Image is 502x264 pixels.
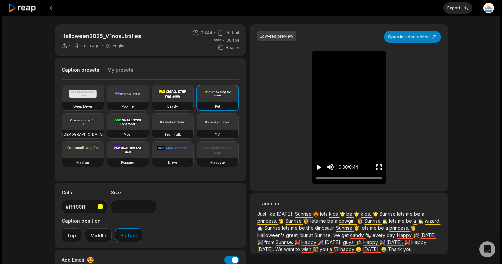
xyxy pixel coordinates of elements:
span: like [268,211,277,217]
span: be [299,225,306,231]
span: Sunrise [285,218,303,224]
h3: Popping [121,160,134,165]
span: candy [350,232,365,238]
button: Export [443,2,472,14]
span: 30 [226,37,239,43]
span: me [370,225,378,231]
span: Portrait [225,30,239,36]
span: day. [387,232,397,238]
span: we [333,232,341,238]
span: princess. [257,218,278,224]
label: Size [111,189,156,196]
span: lets [389,218,398,224]
span: [DATE]. [363,246,381,252]
span: dinosaur. [315,225,336,231]
span: Just [257,211,268,217]
span: be [414,211,422,217]
span: me [319,218,327,224]
span: a min ago [80,43,100,48]
span: be [378,225,385,231]
span: kids [329,211,339,217]
span: kids. [361,211,372,217]
h3: Playfair [76,160,89,165]
h3: Mozi [124,132,132,137]
span: me [398,218,406,224]
span: Sunrise [379,211,397,217]
button: Play video [316,161,322,173]
span: to [296,246,301,252]
span: a [335,218,339,224]
span: 00:44 [201,30,212,36]
span: be [406,218,413,224]
span: lets [310,218,319,224]
span: lets [282,225,291,231]
h3: Pet [215,104,220,109]
h3: Tech Talk [164,132,181,137]
div: 0:00 / 0:44 [339,163,358,171]
span: Halloween's [257,232,286,238]
span: lets [320,211,329,217]
label: Color [62,189,107,196]
span: [DATE]. [386,239,404,245]
span: guys. [343,239,356,245]
span: English [113,43,127,48]
span: be [346,211,354,217]
h3: YC [215,132,220,137]
span: [DATE], [277,211,295,217]
div: #ffff00ff [66,203,95,210]
span: Add Emoji [62,256,85,263]
span: fps [233,38,239,43]
span: the [306,225,315,231]
span: me [291,225,299,231]
h3: [DEMOGRAPHIC_DATA] [62,132,103,137]
button: Top [62,228,81,242]
span: happy [340,246,356,252]
span: Sunrise. [276,239,294,245]
span: Happy [397,232,413,238]
div: Open Intercom Messenger [479,241,495,257]
button: Enter Fullscreen [376,161,382,173]
span: a [422,211,424,217]
button: Caption presets [62,67,99,80]
span: a [385,225,389,231]
span: lets [361,225,370,231]
span: princess. [389,225,410,231]
span: Thank [388,246,403,252]
span: Sunrise, [314,232,333,238]
div: Low-res preview [260,33,293,39]
span: Sunrise [364,218,382,224]
span: We [275,246,284,252]
span: wish [301,246,313,252]
span: [DATE] [420,232,436,238]
h3: Playdate [210,160,225,165]
span: great, [286,232,300,238]
span: a [329,246,333,252]
span: Beasty [226,45,239,51]
button: Middle [85,228,112,242]
span: Sunrise [264,225,282,231]
span: from [264,239,276,245]
h3: Popline [122,104,134,109]
span: be [327,218,335,224]
span: [DATE], [325,239,343,245]
span: Happy [301,239,318,245]
span: at [309,232,314,238]
h3: Deep Diver [73,104,92,109]
span: you [320,246,329,252]
span: wizard. [425,218,440,224]
button: #ffff00ff [62,200,107,213]
span: a [413,218,417,224]
h3: Transcript [257,200,440,207]
button: Open in video editor [384,31,441,43]
button: Mute sound [326,163,335,171]
button: Bottom [115,228,142,242]
span: you. [403,246,413,252]
span: Happy [363,239,379,245]
span: cowgirl. [339,218,357,224]
span: Happy [411,239,426,245]
span: get [341,232,350,238]
span: but [300,232,309,238]
button: My presets [107,67,133,79]
span: every [372,232,387,238]
span: lets [397,211,406,217]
